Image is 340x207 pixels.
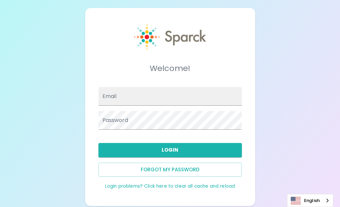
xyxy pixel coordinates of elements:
[287,194,333,207] div: Language
[287,194,333,207] a: English
[105,183,235,189] a: Login problems? Click here to clear all cache and reload
[98,163,242,177] button: Forgot my password
[98,143,242,157] button: Login
[287,194,333,207] aside: Language selected: English
[134,24,206,50] img: Sparck logo
[98,63,242,74] h5: Welcome!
